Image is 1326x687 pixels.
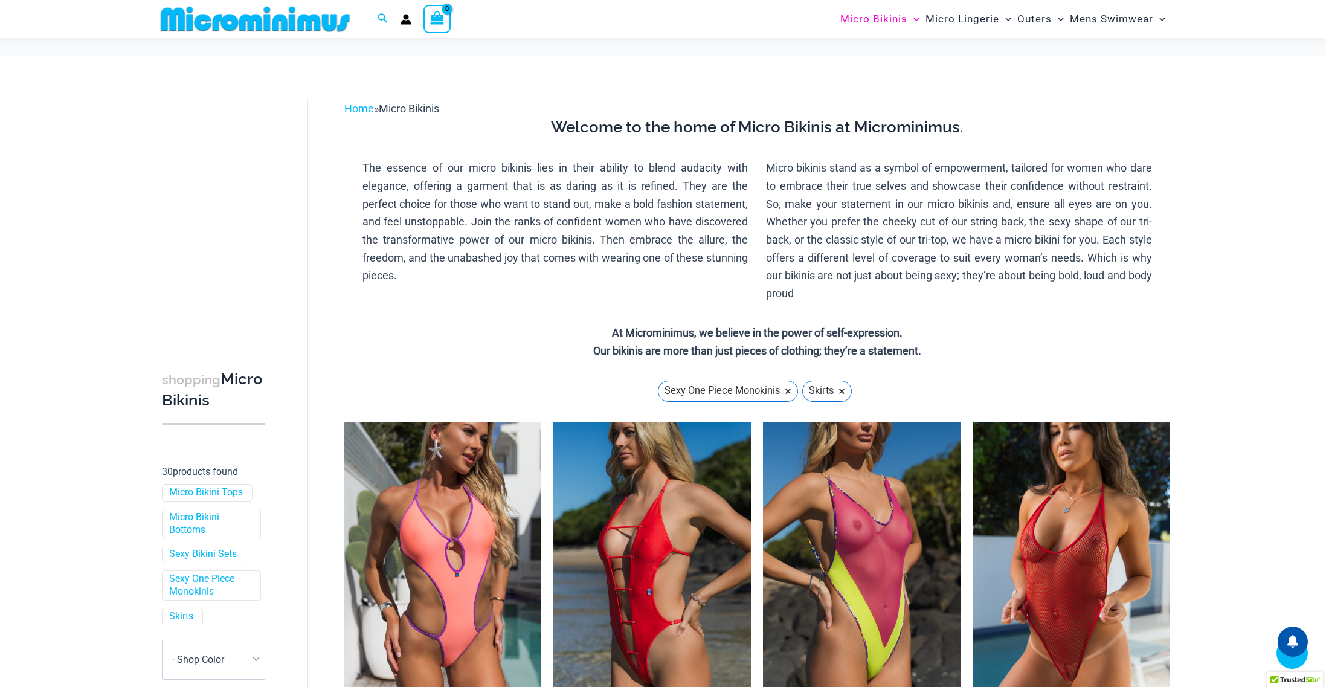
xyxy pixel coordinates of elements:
[785,386,791,396] span: ×
[802,381,852,402] a: Skirts ×
[169,610,193,623] a: Skirts
[593,344,921,357] strong: Our bikinis are more than just pieces of clothing; they’re a statement.
[809,382,834,400] span: Skirts
[1017,4,1052,34] span: Outers
[840,4,907,34] span: Micro Bikinis
[162,462,265,482] p: products found
[1014,4,1067,34] a: OutersMenu ToggleMenu Toggle
[162,466,173,477] span: 30
[344,102,374,115] a: Home
[658,381,798,402] a: Sexy One Piece Monokinis ×
[999,4,1011,34] span: Menu Toggle
[169,511,251,537] a: Micro Bikini Bottoms
[163,640,265,679] span: - Shop Color
[162,640,265,680] span: - Shop Color
[1153,4,1165,34] span: Menu Toggle
[665,382,780,400] span: Sexy One Piece Monokinis
[835,2,1171,36] nav: Site Navigation
[169,486,243,499] a: Micro Bikini Tops
[925,4,999,34] span: Micro Lingerie
[1052,4,1064,34] span: Menu Toggle
[353,117,1161,138] h3: Welcome to the home of Micro Bikinis at Microminimus.
[156,5,355,33] img: MM SHOP LOGO FLAT
[162,372,220,387] span: shopping
[362,159,748,285] p: The essence of our micro bikinis lies in their ability to blend audacity with elegance, offering ...
[907,4,919,34] span: Menu Toggle
[172,654,224,665] span: - Shop Color
[1070,4,1153,34] span: Mens Swimwear
[401,14,411,25] a: Account icon link
[162,369,265,411] h3: Micro Bikinis
[1067,4,1168,34] a: Mens SwimwearMenu ToggleMenu Toggle
[922,4,1014,34] a: Micro LingerieMenu ToggleMenu Toggle
[612,326,903,339] strong: At Microminimus, we believe in the power of self-expression.
[169,548,237,561] a: Sexy Bikini Sets
[169,573,251,598] a: Sexy One Piece Monokinis
[162,90,271,332] iframe: TrustedSite Certified
[423,5,451,33] a: View Shopping Cart, empty
[344,102,439,115] span: »
[766,159,1152,303] p: Micro bikinis stand as a symbol of empowerment, tailored for women who dare to embrace their true...
[837,4,922,34] a: Micro BikinisMenu ToggleMenu Toggle
[838,386,845,396] span: ×
[378,11,388,27] a: Search icon link
[379,102,439,115] span: Micro Bikinis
